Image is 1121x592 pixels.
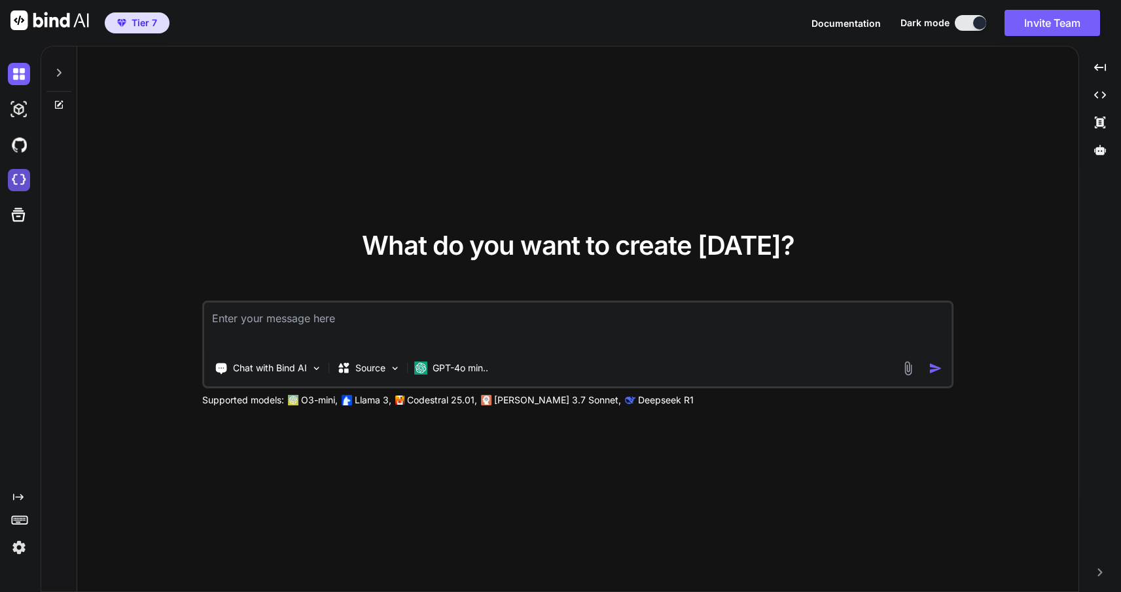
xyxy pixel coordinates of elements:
[494,394,621,407] p: [PERSON_NAME] 3.7 Sonnet,
[362,229,794,261] span: What do you want to create [DATE]?
[8,63,30,85] img: darkChat
[117,19,126,27] img: premium
[105,12,169,33] button: premiumTier 7
[929,361,942,375] img: icon
[8,536,30,559] img: settings
[10,10,89,30] img: Bind AI
[8,134,30,156] img: githubDark
[233,361,307,375] p: Chat with Bind AI
[395,396,404,405] img: Mistral-AI
[389,363,400,374] img: Pick Models
[407,394,477,407] p: Codestral 25.01,
[433,361,488,375] p: GPT-4o min..
[355,361,385,375] p: Source
[355,394,391,407] p: Llama 3,
[900,16,950,29] span: Dark mode
[481,395,491,405] img: claude
[202,394,284,407] p: Supported models:
[638,394,694,407] p: Deepseek R1
[811,18,881,29] span: Documentation
[414,361,427,375] img: GPT-4o mini
[625,395,635,405] img: claude
[311,363,322,374] img: Pick Tools
[1005,10,1100,36] button: Invite Team
[811,16,881,30] button: Documentation
[900,361,916,376] img: attachment
[132,16,157,29] span: Tier 7
[342,395,352,405] img: Llama2
[8,169,30,191] img: cloudideIcon
[301,394,338,407] p: O3-mini,
[288,395,298,405] img: GPT-4
[8,98,30,120] img: darkAi-studio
